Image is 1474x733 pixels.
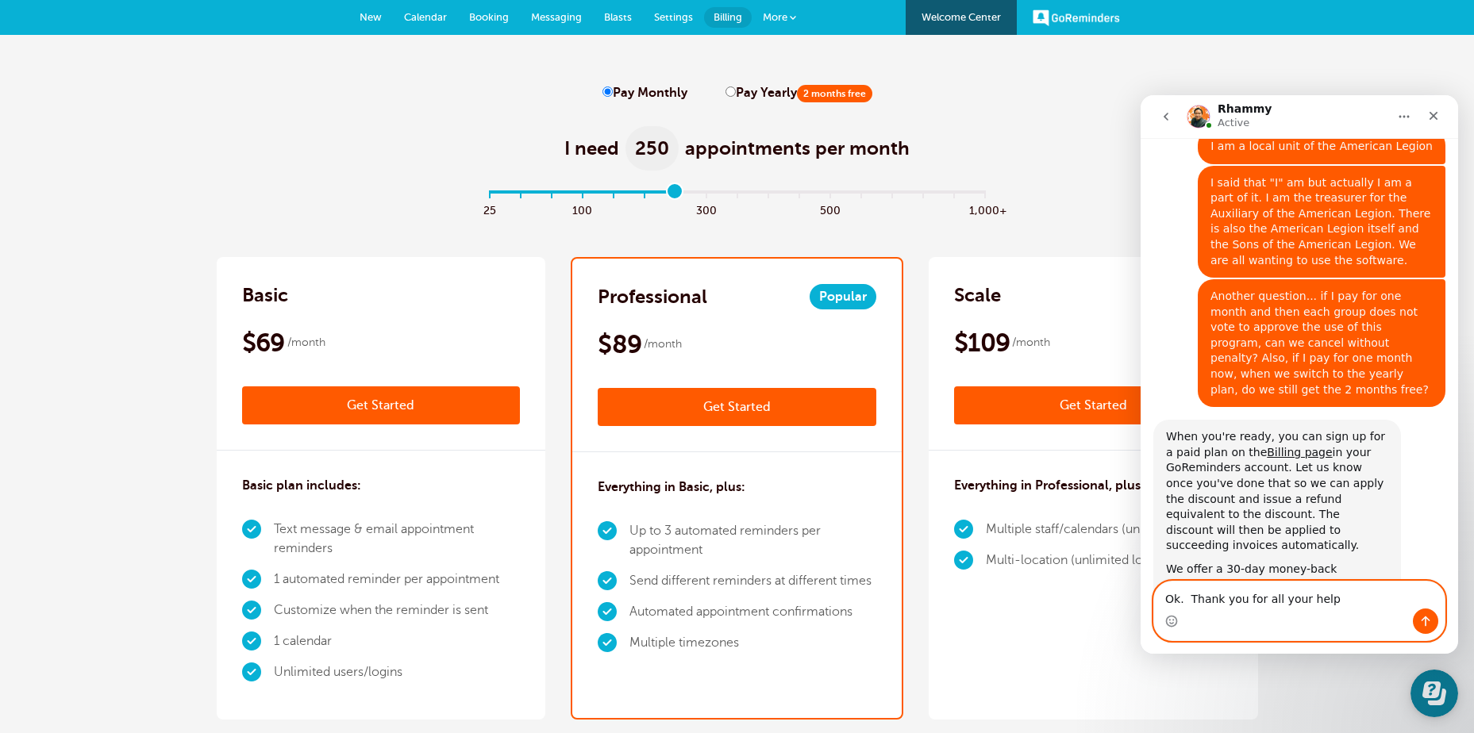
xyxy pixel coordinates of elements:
[1410,670,1458,717] iframe: Resource center
[287,333,325,352] span: /month
[654,11,693,23] span: Settings
[360,11,382,23] span: New
[629,566,876,597] li: Send different reminders at different times
[274,564,521,595] li: 1 automated reminder per appointment
[685,136,910,161] span: appointments per month
[704,7,752,28] a: Billing
[469,11,509,23] span: Booking
[564,136,619,161] span: I need
[810,284,876,309] span: Popular
[629,597,876,627] li: Automated appointment confirmations
[274,514,521,564] li: Text message & email appointment reminders
[644,335,682,354] span: /month
[725,86,872,101] label: Pay Yearly
[242,327,285,359] span: $69
[604,11,632,23] span: Blasts
[814,200,845,218] span: 500
[629,516,876,566] li: Up to 3 automated reminders per appointment
[797,85,872,102] span: 2 months free
[25,334,248,459] div: When you're ready, you can sign up for a paid plan on the in your GoReminders account. Let us kno...
[986,514,1188,545] li: Multiple staff/calendars (unlimited)
[954,476,1145,495] h3: Everything in Professional, plus:
[1141,95,1458,654] iframe: Intercom live chat
[567,200,598,218] span: 100
[598,478,745,497] h3: Everything in Basic, plus:
[274,595,521,626] li: Customize when the reminder is sent
[274,657,521,688] li: Unlimited users/logins
[625,126,679,171] span: 250
[272,513,298,539] button: Send a message…
[242,386,521,424] a: Get Started
[13,486,304,513] textarea: Message…
[954,282,1001,308] h2: Scale
[13,324,260,608] div: When you're ready, you can sign up for a paid plan on theBilling pagein your GoReminders account....
[725,86,736,97] input: Pay Yearly2 months free
[629,627,876,658] li: Multiple timezones
[242,476,361,495] h3: Basic plan includes:
[691,200,722,218] span: 300
[474,200,505,218] span: 25
[986,545,1188,576] li: Multi-location (unlimited locations)
[954,327,1010,359] span: $109
[954,386,1233,424] a: Get Started
[602,86,613,97] input: Pay Monthly
[25,466,248,497] div: We offer a 30-day money-back guarantee.
[404,11,447,23] span: Calendar
[13,324,305,643] div: Rhammy says…
[531,11,582,23] span: Messaging
[1012,333,1050,352] span: /month
[598,328,641,360] span: $89
[25,520,37,532] button: Emoji picker
[763,11,787,23] span: More
[242,282,288,308] h2: Basic
[126,351,191,363] a: Billing page
[969,200,1000,218] span: 1,000+
[598,388,876,426] a: Get Started
[714,11,742,23] span: Billing
[598,284,707,309] h2: Professional
[602,86,687,101] label: Pay Monthly
[274,626,521,657] li: 1 calendar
